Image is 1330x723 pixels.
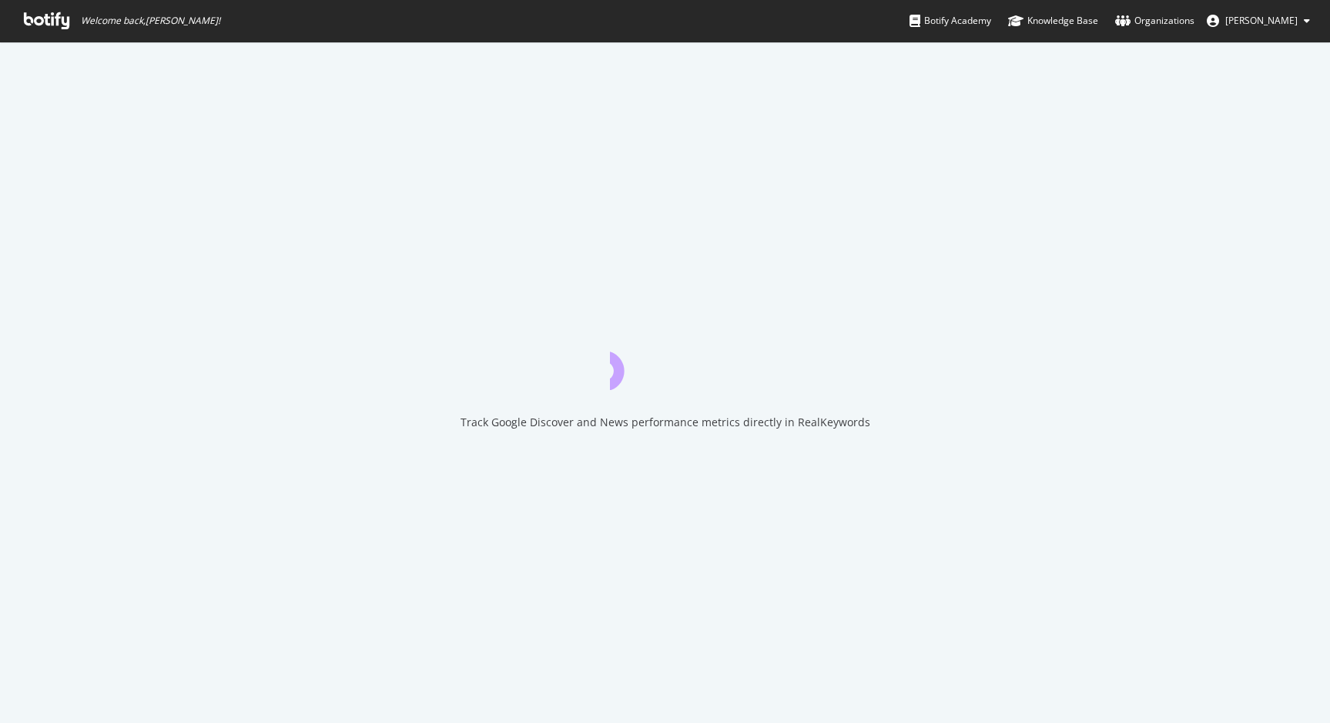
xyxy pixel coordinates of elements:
[1008,13,1098,29] div: Knowledge Base
[610,335,721,390] div: animation
[461,415,870,430] div: Track Google Discover and News performance metrics directly in RealKeywords
[81,15,220,27] span: Welcome back, [PERSON_NAME] !
[1115,13,1194,29] div: Organizations
[910,13,991,29] div: Botify Academy
[1194,8,1322,33] button: [PERSON_NAME]
[1225,14,1298,27] span: Juan Lesmes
